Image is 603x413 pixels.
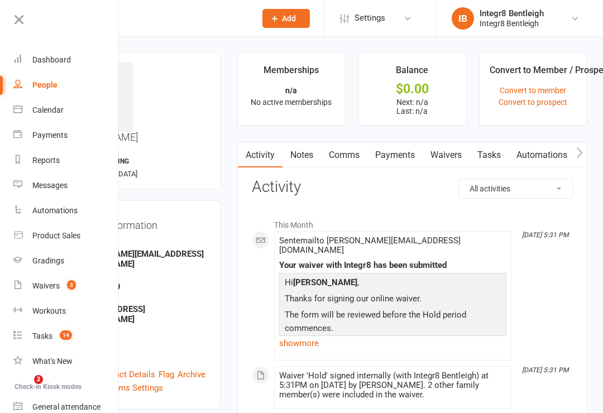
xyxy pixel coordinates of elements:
strong: [STREET_ADDRESS][PERSON_NAME] [70,304,205,324]
span: Sent email to [PERSON_NAME][EMAIL_ADDRESS][DOMAIN_NAME] [279,236,461,255]
div: What's New [32,357,73,366]
span: No active memberships [251,98,332,107]
div: Waiver 'Hold' signed internally (with Integr8 Bentleigh) at 5:31PM on [DATE] by [PERSON_NAME]. 2 ... [279,371,506,400]
div: Calendar [32,105,64,114]
a: Reports [13,148,119,173]
a: Automations [13,198,119,223]
div: Gradings [32,256,64,265]
a: Comms [321,142,367,168]
strong: [DATE] [70,337,205,347]
div: Dashboard [32,55,71,64]
h3: [PERSON_NAME] [63,62,211,143]
div: Integr8 Bentleigh [480,18,544,28]
a: Tasks 14 [13,324,119,349]
a: Tasks [470,142,509,168]
span: Add [282,14,296,23]
div: Date of Birth [70,327,205,338]
a: Waivers [423,142,470,168]
span: 3 [67,280,76,290]
strong: n/a [285,86,297,95]
div: IB [452,7,474,30]
a: Payments [13,123,119,148]
a: Workouts [13,299,119,324]
div: Workouts [32,306,66,315]
a: Gradings [13,248,119,273]
a: Activity [238,142,283,168]
h3: Activity [252,179,573,196]
a: Calendar [13,98,119,123]
div: Memberships [264,63,319,83]
div: Integr8 Bentleigh [480,8,544,18]
p: Thanks for signing our online waiver. [282,292,504,308]
div: General attendance [32,402,100,411]
a: Notes [283,142,321,168]
div: Tasks [32,332,52,340]
input: Search... [66,11,248,26]
span: Settings [355,6,385,31]
div: People [32,80,58,89]
a: Payments [367,142,423,168]
strong: [PERSON_NAME][EMAIL_ADDRESS][DOMAIN_NAME] [70,249,205,269]
strong: 0401602329 [70,282,205,292]
a: Automations [509,142,575,168]
li: This Month [252,213,573,231]
div: Location [70,349,205,360]
a: Convert to member [500,86,566,95]
strong: [PERSON_NAME] [293,277,357,287]
iframe: Intercom live chat [11,375,38,402]
div: $0.00 [368,83,456,95]
p: The form will be reviewed before the Hold period commences. [282,308,504,338]
p: Next: n/a Last: n/a [368,98,456,116]
div: Email [70,239,205,250]
a: Product Sales [13,223,119,248]
h3: Contact information [69,215,205,231]
a: Archive [178,368,205,381]
a: Flag [159,368,174,381]
a: People [13,73,119,98]
i: [DATE] 5:31 PM [522,366,568,374]
div: Reports [32,156,60,165]
div: Automations [32,206,78,215]
a: Convert to prospect [499,98,567,107]
div: Mobile Number [70,272,205,282]
a: Messages [13,173,119,198]
div: Waivers [32,281,60,290]
a: show more [279,335,506,351]
span: 14 [60,330,72,340]
div: Balance [396,63,428,83]
a: Dashboard [13,47,119,73]
p: Hi , [282,276,504,292]
div: Address [70,295,205,305]
button: Add [262,9,310,28]
div: Your waiver with Integr8 has been submitted [279,261,506,270]
div: Payments [32,131,68,140]
div: Product Sales [32,231,80,240]
div: Messages [32,181,68,190]
i: [DATE] 5:31 PM [522,231,568,239]
span: 2 [34,375,43,384]
a: What's New [13,349,119,374]
a: Waivers 3 [13,273,119,299]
